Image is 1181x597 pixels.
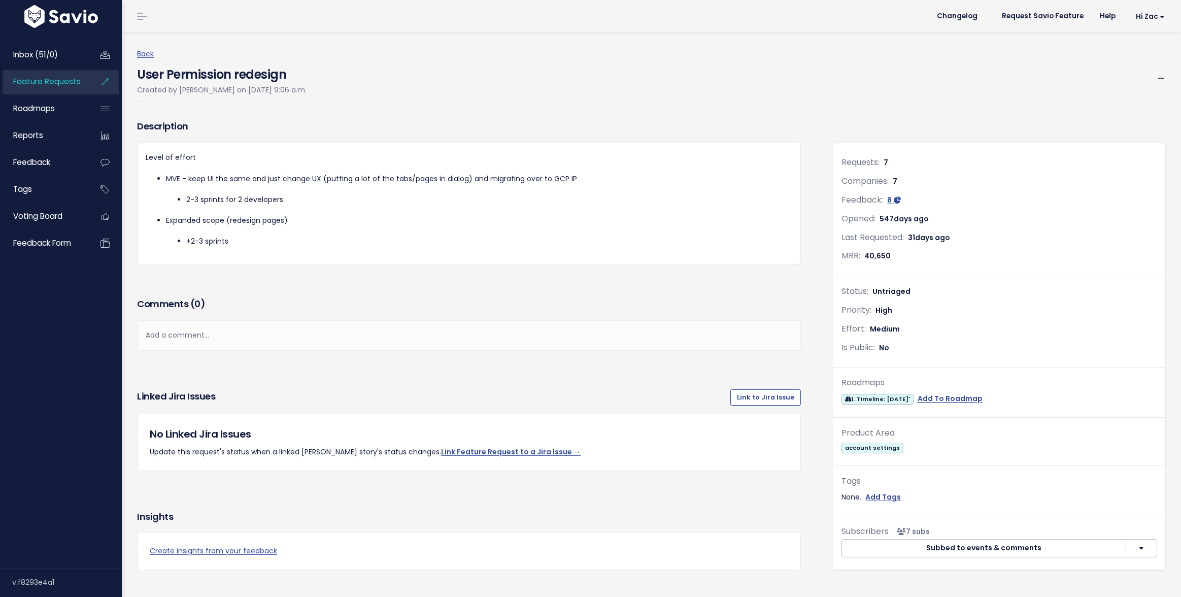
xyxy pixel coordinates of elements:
[887,195,892,205] span: 8
[166,214,792,227] p: Expanded scope (redesign pages)
[1092,9,1124,24] a: Help
[879,343,889,353] span: No
[841,491,1157,504] div: None.
[875,305,892,315] span: High
[918,392,983,405] a: Add To Roadmap
[1136,13,1165,20] span: Hi Zac
[3,231,84,255] a: Feedback form
[137,320,801,350] div: Add a comment...
[13,130,43,141] span: Reports
[22,5,100,28] img: logo-white.9d6f32f41409.svg
[3,151,84,174] a: Feedback
[3,97,84,120] a: Roadmaps
[884,157,888,168] span: 7
[841,156,880,168] span: Requests:
[841,323,866,335] span: Effort:
[841,285,868,297] span: Status:
[841,376,1157,390] div: Roadmaps
[870,324,900,334] span: Medium
[893,526,930,537] span: <p><strong>Subscribers</strong><br><br> - Kris Casalla<br> - Hannah Foster<br> - jose caselles<br...
[994,9,1092,24] a: Request Savio Feature
[841,426,1157,441] div: Product Area
[915,233,950,243] span: days ago
[186,193,792,206] li: 2-3 sprints for 2 developers
[441,447,581,457] a: Link Feature Request to a Jira Issue →
[146,151,792,164] p: Level of effort
[841,194,883,206] span: Feedback:
[194,297,200,310] span: 0
[841,231,904,243] span: Last Requested:
[841,539,1126,557] button: Subbed to events & comments
[150,426,788,442] h5: No Linked Jira Issues
[841,304,871,316] span: Priority:
[13,49,58,60] span: Inbox (51/0)
[841,525,889,537] span: Subscribers
[13,103,55,114] span: Roadmaps
[841,394,913,405] span: 1. Timeline: [DATE]'
[166,173,792,185] p: MVE - keep UI the same and just change UX (putting a lot of the tabs/pages in dialog) and migrati...
[841,250,860,261] span: MRR:
[3,205,84,228] a: Voting Board
[137,297,801,311] h3: Comments ( )
[12,569,122,595] div: v.f8293e4a1
[3,43,84,67] a: Inbox (51/0)
[150,446,788,458] p: Update this request's status when a linked [PERSON_NAME] story's status changes.
[841,175,889,187] span: Companies:
[864,251,891,261] span: 40,650
[150,545,788,557] a: Create insights from your feedback
[3,124,84,147] a: Reports
[841,213,875,224] span: Opened:
[908,233,950,243] span: 31
[137,119,801,134] h3: Description
[894,214,929,224] span: days ago
[137,510,173,524] h3: Insights
[13,157,50,168] span: Feedback
[1124,9,1173,24] a: Hi Zac
[137,85,307,95] span: Created by [PERSON_NAME] on [DATE] 9:06 a.m.
[13,238,71,248] span: Feedback form
[3,70,84,93] a: Feature Requests
[137,49,154,59] a: Back
[13,211,62,221] span: Voting Board
[937,13,977,20] span: Changelog
[730,389,801,406] a: Link to Jira Issue
[872,286,910,296] span: Untriaged
[887,195,901,205] a: 8
[841,342,875,353] span: Is Public:
[880,214,929,224] span: 547
[865,491,901,504] a: Add Tags
[841,474,1157,489] div: Tags
[186,235,792,248] li: +2-3 sprints
[841,392,913,405] a: 1. Timeline: [DATE]'
[137,60,307,84] h4: User Permission redesign
[13,76,81,87] span: Feature Requests
[137,389,215,406] h3: Linked Jira issues
[841,443,903,453] span: account settings
[893,176,897,186] span: 7
[13,184,32,194] span: Tags
[3,178,84,201] a: Tags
